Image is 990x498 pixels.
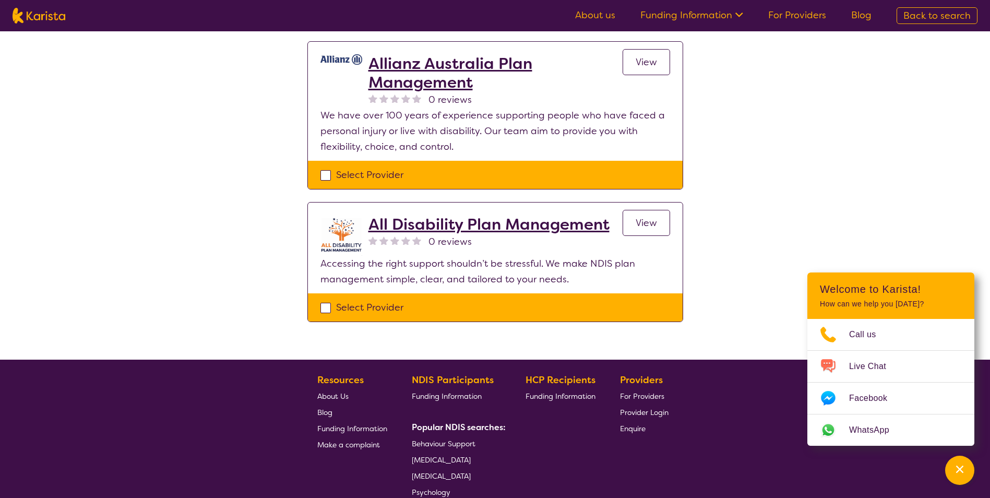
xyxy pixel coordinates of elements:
span: Facebook [849,390,900,406]
b: NDIS Participants [412,374,494,386]
span: Behaviour Support [412,439,475,448]
img: Karista logo [13,8,65,23]
b: Providers [620,374,663,386]
a: All Disability Plan Management [368,215,610,234]
span: 0 reviews [428,92,472,108]
img: at5vqv0lot2lggohlylh.jpg [320,215,362,256]
a: Enquire [620,420,669,436]
span: [MEDICAL_DATA] [412,471,471,481]
a: For Providers [620,388,669,404]
ul: Choose channel [807,319,974,446]
a: Behaviour Support [412,435,502,452]
span: Psychology [412,488,450,497]
p: How can we help you [DATE]? [820,300,962,309]
a: Blog [317,404,387,420]
img: nonereviewstar [390,236,399,245]
span: Provider Login [620,408,669,417]
span: WhatsApp [849,422,902,438]
span: View [636,217,657,229]
a: [MEDICAL_DATA] [412,452,502,468]
a: Funding Information [317,420,387,436]
span: Enquire [620,424,646,433]
span: Back to search [903,9,971,22]
span: Funding Information [412,392,482,401]
img: nonereviewstar [379,236,388,245]
a: About us [575,9,615,21]
a: Blog [851,9,872,21]
a: Funding Information [412,388,502,404]
a: Allianz Australia Plan Management [368,54,623,92]
img: nonereviewstar [390,94,399,103]
img: nonereviewstar [412,94,421,103]
div: Channel Menu [807,272,974,446]
b: Resources [317,374,364,386]
span: Funding Information [526,392,595,401]
p: We have over 100 years of experience supporting people who have faced a personal injury or live w... [320,108,670,155]
a: Provider Login [620,404,669,420]
a: [MEDICAL_DATA] [412,468,502,484]
img: nonereviewstar [368,236,377,245]
b: Popular NDIS searches: [412,422,506,433]
img: nonereviewstar [412,236,421,245]
img: nonereviewstar [401,94,410,103]
a: Funding Information [526,388,595,404]
span: About Us [317,392,349,401]
img: nonereviewstar [368,94,377,103]
span: Make a complaint [317,440,380,449]
span: View [636,56,657,68]
a: View [623,210,670,236]
span: [MEDICAL_DATA] [412,455,471,465]
img: nonereviewstar [379,94,388,103]
a: Funding Information [640,9,743,21]
a: Make a complaint [317,436,387,453]
a: For Providers [768,9,826,21]
p: Accessing the right support shouldn’t be stressful. We make NDIS plan management simple, clear, a... [320,256,670,287]
img: rr7gtpqyd7oaeufumguf.jpg [320,54,362,65]
img: nonereviewstar [401,236,410,245]
span: For Providers [620,392,664,401]
a: Web link opens in a new tab. [807,414,974,446]
h2: Welcome to Karista! [820,283,962,295]
a: Back to search [897,7,977,24]
button: Channel Menu [945,456,974,485]
span: Live Chat [849,359,899,374]
b: HCP Recipients [526,374,595,386]
a: About Us [317,388,387,404]
span: Funding Information [317,424,387,433]
a: View [623,49,670,75]
span: Call us [849,327,889,342]
span: 0 reviews [428,234,472,250]
span: Blog [317,408,332,417]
